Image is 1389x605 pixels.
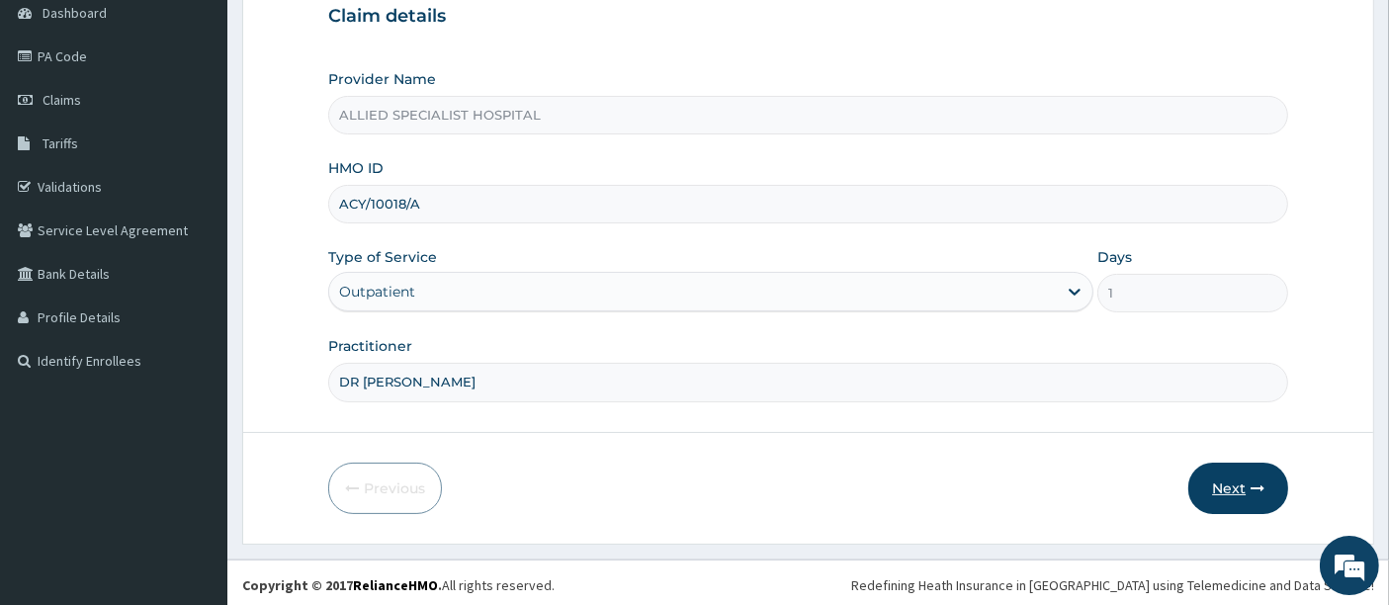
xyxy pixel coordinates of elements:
[851,575,1374,595] div: Redefining Heath Insurance in [GEOGRAPHIC_DATA] using Telemedicine and Data Science!
[43,4,107,22] span: Dashboard
[328,158,384,178] label: HMO ID
[328,6,1289,28] h3: Claim details
[328,69,436,89] label: Provider Name
[328,336,412,356] label: Practitioner
[328,185,1289,223] input: Enter HMO ID
[1097,247,1132,267] label: Days
[1188,463,1288,514] button: Next
[242,576,442,594] strong: Copyright © 2017 .
[328,363,1289,401] input: Enter Name
[353,576,438,594] a: RelianceHMO
[43,134,78,152] span: Tariffs
[43,91,81,109] span: Claims
[328,463,442,514] button: Previous
[328,247,437,267] label: Type of Service
[339,282,415,302] div: Outpatient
